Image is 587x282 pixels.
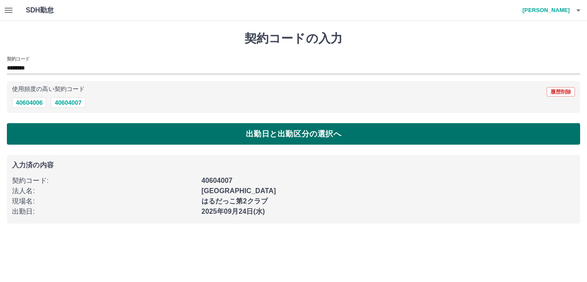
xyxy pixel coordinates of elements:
[12,176,196,186] p: 契約コード :
[12,186,196,196] p: 法人名 :
[12,196,196,206] p: 現場名 :
[7,31,580,46] h1: 契約コードの入力
[12,97,46,108] button: 40604006
[7,55,30,62] h2: 契約コード
[547,87,575,97] button: 履歴削除
[202,197,268,205] b: はるだっこ第2クラブ
[51,97,85,108] button: 40604007
[12,206,196,217] p: 出勤日 :
[202,208,265,215] b: 2025年09月24日(水)
[202,177,232,184] b: 40604007
[7,123,580,145] button: 出勤日と出勤区分の選択へ
[202,187,276,194] b: [GEOGRAPHIC_DATA]
[12,86,85,92] p: 使用頻度の高い契約コード
[12,162,575,169] p: 入力済の内容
